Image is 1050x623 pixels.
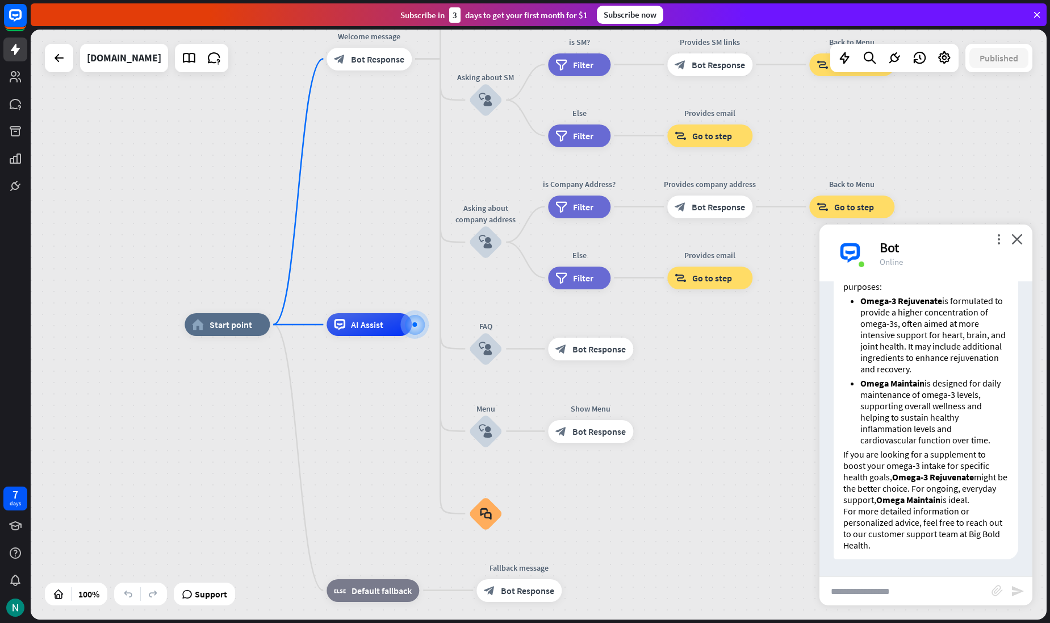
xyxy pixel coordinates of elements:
[993,234,1004,244] i: more_vert
[9,5,43,39] button: Open LiveChat chat widget
[573,130,593,142] span: Filter
[334,53,345,65] i: block_bot_response
[352,585,412,596] span: Default fallback
[479,342,492,356] i: block_user_input
[801,178,903,190] div: Back to Menu
[451,403,520,414] div: Menu
[449,7,461,23] div: 3
[555,59,567,70] i: filter
[539,107,619,119] div: Else
[555,201,567,213] i: filter
[892,471,974,483] strong: Omega-3 Rejuvenate
[1011,234,1023,244] i: close
[659,250,761,261] div: Provides email
[860,377,1009,446] p: is designed for daily maintenance of omega-3 levels, supporting overall wellness and helping to s...
[334,585,346,596] i: block_fallback
[573,201,593,213] span: Filter
[480,508,492,520] i: block_faq
[501,585,554,596] span: Bot Response
[484,585,495,596] i: block_bot_response
[692,130,732,142] span: Go to step
[12,489,18,500] div: 7
[572,343,626,355] span: Bot Response
[539,178,619,190] div: is Company Address?
[10,500,21,508] div: days
[479,235,492,249] i: block_user_input
[351,53,404,65] span: Bot Response
[675,130,687,142] i: block_goto
[468,562,570,574] div: Fallback message
[880,239,1019,256] div: Bot
[400,7,588,23] div: Subscribe in days to get your first month for $1
[1011,584,1024,598] i: send
[992,585,1003,596] i: block_attachment
[659,178,761,190] div: Provides company address
[451,202,520,225] div: Asking about company address
[801,36,903,48] div: Back to Menu
[675,201,686,213] i: block_bot_response
[572,426,626,437] span: Bot Response
[659,107,761,119] div: Provides email
[195,585,227,603] span: Support
[3,487,27,510] a: 7 days
[451,72,520,83] div: Asking about SM
[318,31,420,42] div: Welcome message
[210,319,252,330] span: Start point
[539,250,619,261] div: Else
[692,272,732,284] span: Go to step
[843,448,1009,505] p: If you are looking for a supplement to boost your omega-3 intake for specific health goals, might...
[675,59,686,70] i: block_bot_response
[860,295,942,306] strong: Omega-3 Rejuvenate
[192,319,204,330] i: home_2
[573,59,593,70] span: Filter
[692,59,745,70] span: Bot Response
[880,256,1019,267] div: Online
[87,44,161,72] div: bigboldhealth.com
[834,201,874,213] span: Go to step
[351,319,383,330] span: AI Assist
[479,93,492,107] i: block_user_input
[555,272,567,284] i: filter
[75,585,103,603] div: 100%
[597,6,663,24] div: Subscribe now
[573,272,593,284] span: Filter
[555,343,567,355] i: block_bot_response
[692,201,745,213] span: Bot Response
[539,403,642,414] div: Show Menu
[659,36,761,48] div: Provides SM links
[479,425,492,438] i: block_user_input
[555,426,567,437] i: block_bot_response
[451,321,520,332] div: FAQ
[817,201,829,213] i: block_goto
[969,48,1028,68] button: Published
[876,494,940,505] strong: Omega Maintain
[817,59,829,70] i: block_goto
[555,130,567,142] i: filter
[539,36,619,48] div: is SM?
[860,377,924,389] strong: Omega Maintain
[860,295,1009,375] p: is formulated to provide a higher concentration of omega-3s, often aimed at more intensive suppor...
[675,272,687,284] i: block_goto
[843,505,1009,551] p: For more detailed information or personalized advice, feel free to reach out to our customer supp...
